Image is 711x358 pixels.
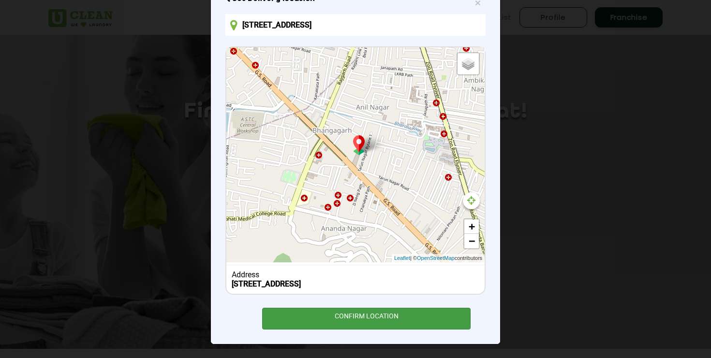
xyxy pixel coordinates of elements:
a: Layers [458,53,479,74]
div: | © contributors [392,254,485,262]
div: Address [232,270,480,279]
a: Leaflet [394,254,410,262]
div: CONFIRM LOCATION [262,308,471,329]
a: Zoom out [464,234,479,248]
a: OpenStreetMap [417,254,455,262]
a: Zoom in [464,219,479,234]
input: Enter location [225,14,486,36]
b: [STREET_ADDRESS] [232,279,301,288]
